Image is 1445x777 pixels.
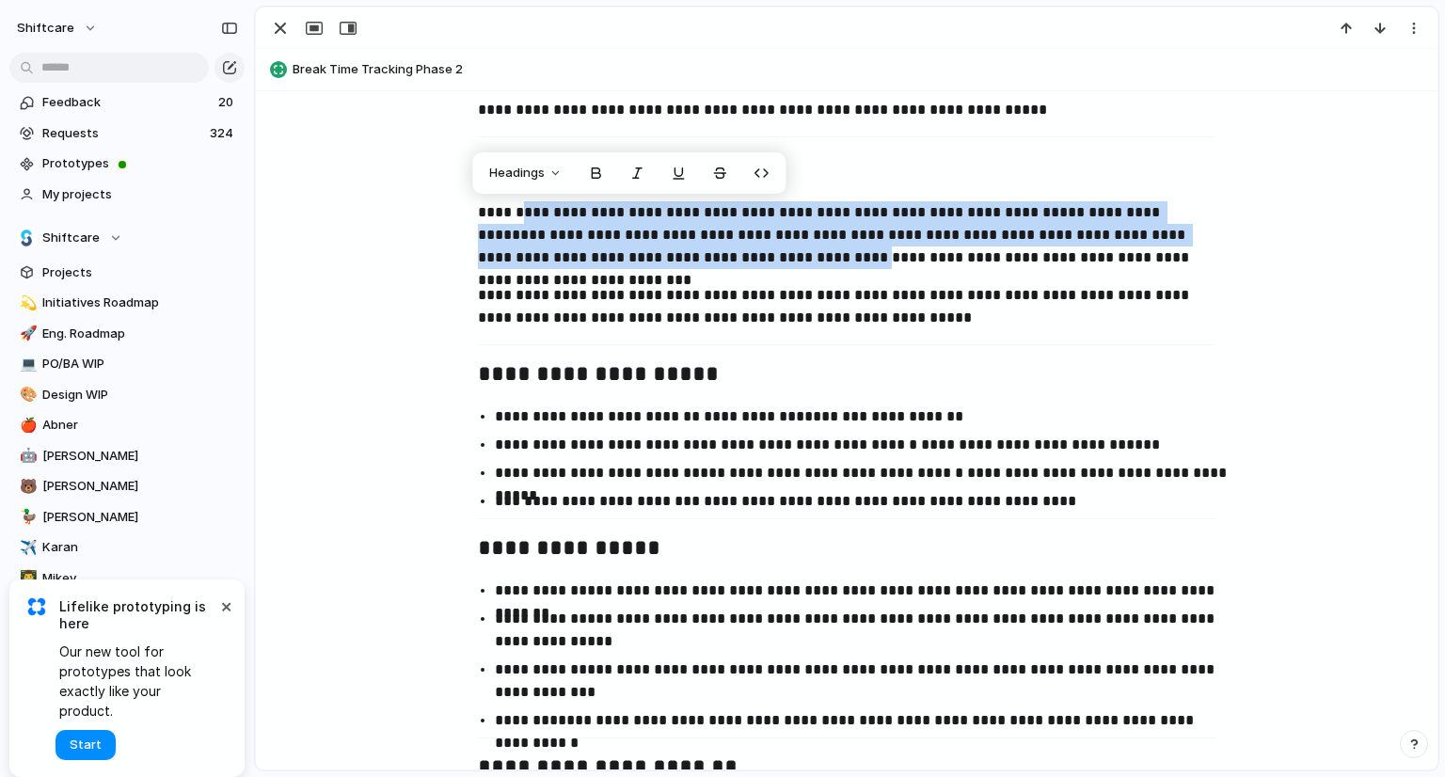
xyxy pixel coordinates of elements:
div: 🚀 [20,323,33,344]
span: Break Time Tracking Phase 2 [293,60,1429,79]
button: ✈️ [17,538,36,557]
button: Headings [478,158,573,188]
span: Abner [42,416,238,435]
span: Headings [489,164,545,182]
a: Feedback20 [9,88,245,117]
button: Start [56,730,116,760]
a: 💻PO/BA WIP [9,350,245,378]
span: Shiftcare [42,229,100,247]
span: Lifelike prototyping is here [59,598,216,632]
button: 🚀 [17,325,36,343]
a: 🎨Design WIP [9,381,245,409]
span: [PERSON_NAME] [42,477,238,496]
span: Requests [42,124,204,143]
span: Design WIP [42,386,238,404]
a: 🐻[PERSON_NAME] [9,472,245,500]
div: 🦆 [20,506,33,528]
div: 💫 [20,293,33,314]
button: 🐻 [17,477,36,496]
span: Mikey [42,569,238,588]
a: 👨‍💻Mikey [9,564,245,593]
a: 🦆[PERSON_NAME] [9,503,245,531]
button: 💻 [17,355,36,373]
button: 🍎 [17,416,36,435]
button: Dismiss [214,595,237,617]
span: Feedback [42,93,213,112]
div: 🍎 [20,415,33,436]
span: 324 [210,124,237,143]
a: 🍎Abner [9,411,245,439]
a: 🚀Eng. Roadmap [9,320,245,348]
button: 🤖 [17,447,36,466]
span: Karan [42,538,238,557]
span: Projects [42,263,238,282]
a: 💫Initiatives Roadmap [9,289,245,317]
a: 🤖[PERSON_NAME] [9,442,245,470]
button: 🎨 [17,386,36,404]
div: 💻 [20,354,33,375]
span: Prototypes [42,154,238,173]
a: Prototypes [9,150,245,178]
a: Requests324 [9,119,245,148]
div: 👨‍💻 [20,567,33,589]
span: [PERSON_NAME] [42,508,238,527]
div: 🤖 [20,445,33,467]
a: ✈️Karan [9,533,245,562]
span: PO/BA WIP [42,355,238,373]
span: Our new tool for prototypes that look exactly like your product. [59,642,216,721]
span: Start [70,736,102,754]
button: shiftcare [8,13,107,43]
span: Eng. Roadmap [42,325,238,343]
span: shiftcare [17,19,74,38]
a: My projects [9,181,245,209]
div: 🐻 [20,476,33,498]
span: Initiatives Roadmap [42,293,238,312]
button: 🦆 [17,508,36,527]
span: [PERSON_NAME] [42,447,238,466]
span: 20 [218,93,237,112]
span: My projects [42,185,238,204]
a: Projects [9,259,245,287]
div: ✈️ [20,537,33,559]
div: 🎨 [20,384,33,405]
button: Break Time Tracking Phase 2 [264,55,1429,85]
button: 👨‍💻 [17,569,36,588]
button: Shiftcare [9,224,245,252]
button: 💫 [17,293,36,312]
